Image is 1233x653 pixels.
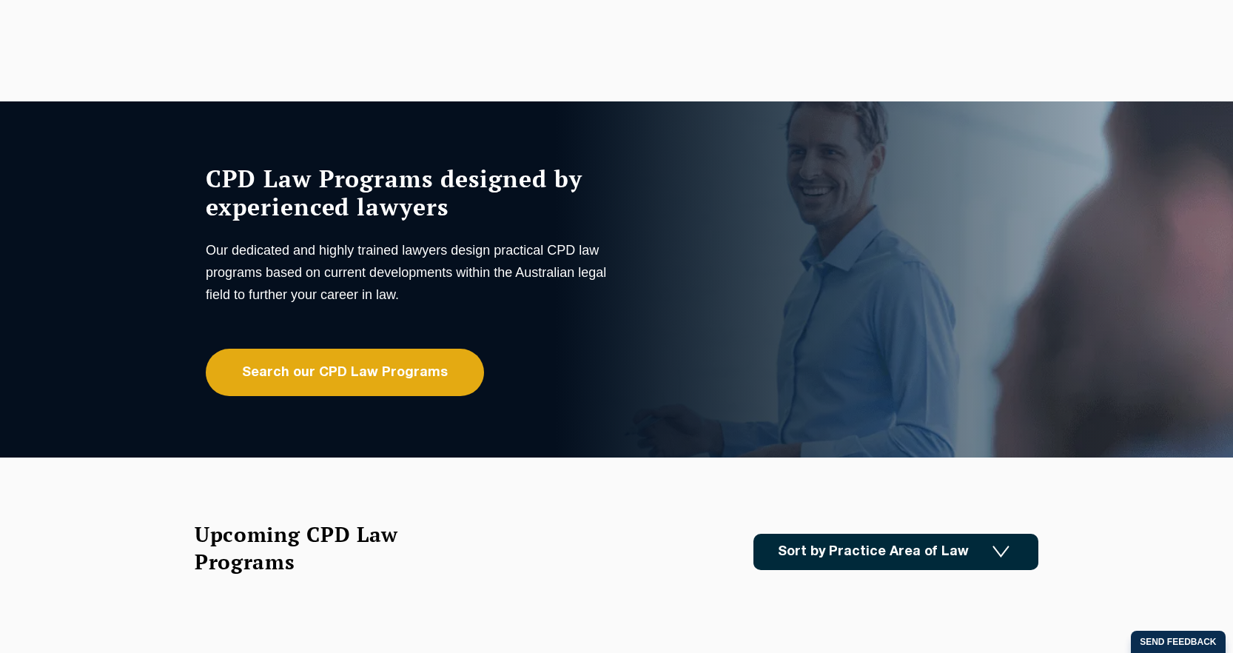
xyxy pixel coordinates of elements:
[206,349,484,396] a: Search our CPD Law Programs
[753,534,1038,570] a: Sort by Practice Area of Law
[195,520,435,575] h2: Upcoming CPD Law Programs
[206,239,613,306] p: Our dedicated and highly trained lawyers design practical CPD law programs based on current devel...
[206,164,613,221] h1: CPD Law Programs designed by experienced lawyers
[992,546,1009,558] img: Icon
